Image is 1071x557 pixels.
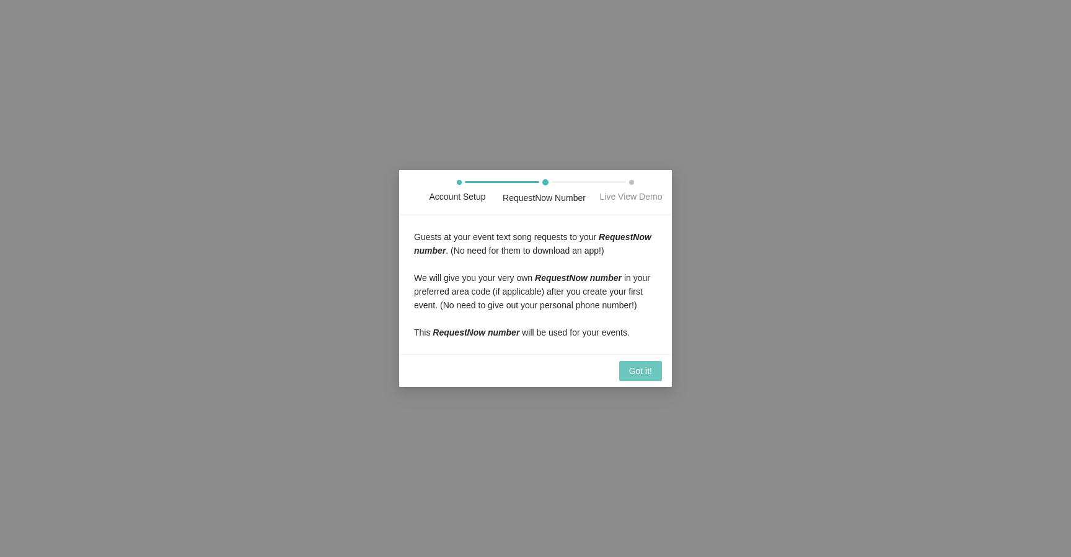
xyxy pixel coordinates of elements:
div: Live View Demo [600,190,663,203]
i: RequestNow number [433,328,519,337]
i: RequestNow number [535,273,622,283]
div: Account Setup [429,190,485,203]
span: We will give you your very own in your preferred area code (if applicable) after you create your ... [414,273,650,337]
button: Got it! [619,361,662,381]
span: Got it! [629,364,652,378]
div: RequestNow Number [503,191,586,205]
span: Guests at your event text song requests to your . (No need for them to download an app!) [414,232,651,256]
i: RequestNow number [414,232,651,256]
